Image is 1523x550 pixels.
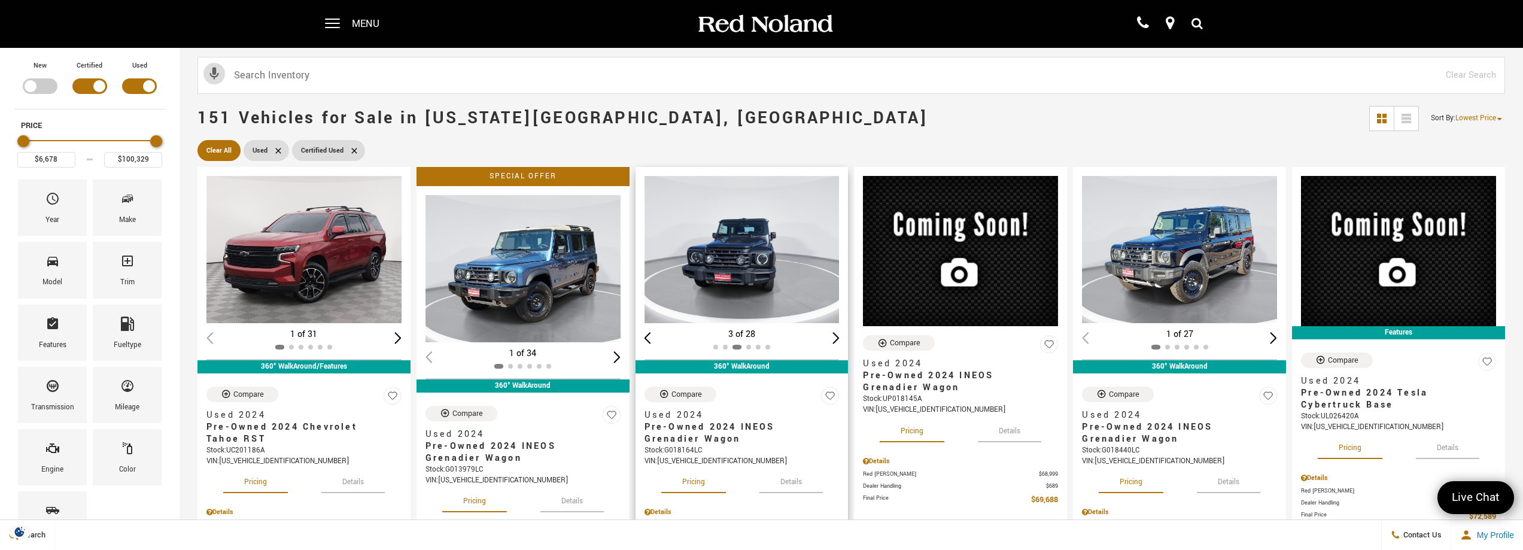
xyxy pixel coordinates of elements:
a: Used 2024Pre-Owned 2024 INEOS Grenadier Wagon [645,409,840,445]
div: Compare [1109,389,1139,400]
span: Pre-Owned 2024 INEOS Grenadier Wagon [425,440,612,464]
button: details tab [321,467,385,493]
button: details tab [540,486,604,512]
span: Pre-Owned 2024 INEOS Grenadier Wagon [645,421,831,445]
h5: Price [21,120,159,131]
div: 1 / 2 [1082,176,1278,323]
span: Fueltype [120,314,135,339]
span: $68,999 [1039,470,1058,479]
div: 1 of 27 [1082,328,1277,341]
div: Next slide [832,332,840,344]
span: Certified Used [301,143,343,158]
button: Save Vehicle [384,387,402,410]
span: Contact Us [1400,530,1442,540]
div: 1 of 34 [425,347,621,360]
input: Minimum [17,152,75,168]
img: 2024 Tesla Cybertruck Base [1301,176,1496,326]
img: 2024 INEOS Grenadier Wagon 3 [645,176,841,323]
button: details tab [1197,467,1260,493]
img: 2024 Chevrolet Tahoe RST 1 [206,176,403,323]
div: MakeMake [93,180,162,236]
img: 2024 INEOS Grenadier Wagon [863,176,1058,326]
span: Used 2024 [863,358,1049,370]
span: Model [45,251,60,276]
div: Filter by Vehicle Type [15,60,165,109]
img: 2024 INEOS Grenadier Wagon 1 [1082,176,1278,323]
label: Certified [77,60,102,72]
span: Year [45,189,60,214]
button: Compare Vehicle [1301,353,1373,368]
div: 1 of 31 [206,328,402,341]
button: Compare Vehicle [425,406,497,421]
div: Pricing Details - Pre-Owned 2024 INEOS Grenadier Wagon With Navigation & 4WD [1082,507,1277,518]
div: 3 of 28 [645,328,840,341]
a: Dealer Handling $689 [1301,499,1496,508]
input: Maximum [104,152,162,168]
div: VIN: [US_VEHICLE_IDENTIFICATION_NUMBER] [1301,422,1496,433]
div: Stock : UL026420A [1301,411,1496,422]
div: Compare [890,338,920,348]
span: Dealer Handling [863,482,1046,491]
div: Features [39,339,66,352]
span: Pre-Owned 2024 Chevrolet Tahoe RST [206,421,393,445]
button: pricing tab [1318,433,1382,459]
img: Opt-Out Icon [6,525,34,538]
div: Engine [41,463,63,476]
button: Compare Vehicle [1082,387,1154,402]
div: Pricing Details - Pre-Owned 2024 INEOS Grenadier Wagon With Navigation & 4WD [645,507,840,518]
span: Make [120,189,135,214]
button: pricing tab [880,416,944,442]
div: ColorColor [93,429,162,485]
div: Stock : G013979LC [425,464,621,475]
div: Features [1292,326,1505,339]
div: Stock : G018164LC [645,445,840,456]
div: Pricing Details - Pre-Owned 2024 INEOS Grenadier Wagon With Navigation & 4WD [863,456,1058,467]
span: $689 [1046,482,1058,491]
button: details tab [978,416,1041,442]
button: pricing tab [442,486,507,512]
button: details tab [759,467,823,493]
span: 151 Vehicles for Sale in [US_STATE][GEOGRAPHIC_DATA], [GEOGRAPHIC_DATA] [197,107,928,130]
div: Compare [452,408,483,419]
span: Clear All [206,143,232,158]
a: Dealer Handling $689 [863,482,1058,491]
div: Mileage [115,401,139,414]
div: Special Offer [417,167,630,186]
a: Used 2024Pre-Owned 2024 Chevrolet Tahoe RST [206,409,402,445]
div: Stock : G018440LC [1082,445,1277,456]
div: Pricing Details - Pre-Owned 2024 Tesla Cybertruck Base With Navigation & AWD [1301,473,1496,484]
span: Lowest Price [1455,113,1496,123]
a: Used 2024Pre-Owned 2024 INEOS Grenadier Wagon [863,358,1058,394]
button: Compare Vehicle [645,387,716,402]
div: YearYear [18,180,87,236]
span: Bodystyle [45,500,60,525]
button: Save Vehicle [1478,353,1496,376]
div: FeaturesFeatures [18,305,87,361]
span: Used 2024 [645,409,831,421]
div: 3 / 6 [645,176,841,323]
span: Used [253,143,267,158]
div: VIN: [US_VEHICLE_IDENTIFICATION_NUMBER] [206,456,402,467]
div: Fueltype [114,339,141,352]
span: Transmission [45,376,60,401]
div: Year [45,214,59,227]
div: Stock : UP018145A [863,394,1058,405]
span: Red [PERSON_NAME] [863,470,1039,479]
span: $69,688 [1031,494,1058,506]
div: Model [42,276,62,289]
div: Minimum Price [17,135,29,147]
button: Save Vehicle [1040,335,1058,358]
a: Used 2024Pre-Owned 2024 Tesla Cybertruck Base [1301,375,1496,411]
label: Used [132,60,147,72]
div: Next slide [1270,332,1277,344]
button: Save Vehicle [821,387,839,410]
span: Used 2024 [1301,375,1487,387]
span: Features [45,314,60,339]
a: Used 2024Pre-Owned 2024 INEOS Grenadier Wagon [425,429,621,464]
div: Color [119,463,136,476]
img: Red Noland Auto Group [696,14,834,35]
button: Compare Vehicle [206,387,278,402]
button: pricing tab [661,467,726,493]
span: Sort By : [1431,113,1455,123]
label: New [34,60,47,72]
